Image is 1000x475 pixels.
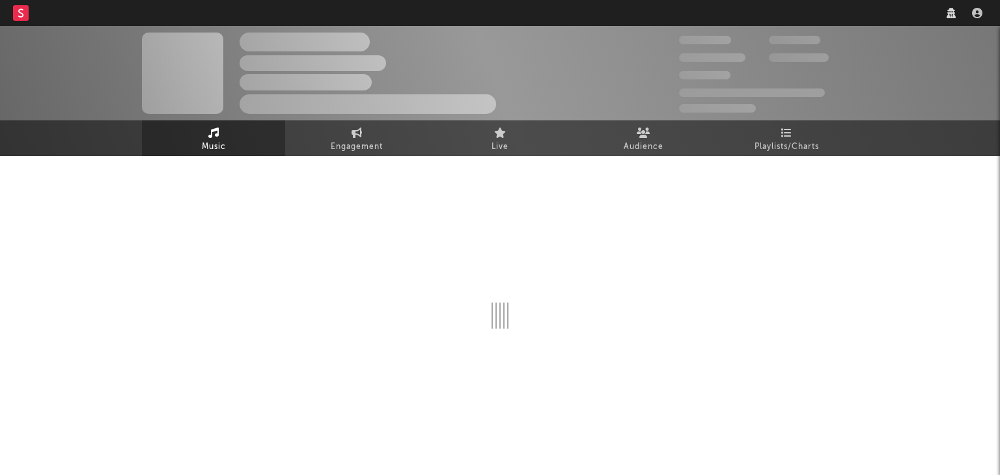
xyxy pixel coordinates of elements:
span: 1,000,000 [769,53,829,62]
a: Live [428,120,572,156]
a: Music [142,120,285,156]
span: Music [202,139,226,155]
span: Live [492,139,508,155]
span: 50,000,000 Monthly Listeners [679,88,825,97]
span: 50,000,000 [679,53,745,62]
span: 300,000 [679,36,731,44]
a: Engagement [285,120,428,156]
span: Audience [624,139,663,155]
span: 100,000 [769,36,820,44]
a: Playlists/Charts [715,120,858,156]
span: Playlists/Charts [755,139,819,155]
span: 100,000 [679,71,730,79]
span: Engagement [331,139,383,155]
a: Audience [572,120,715,156]
span: Jump Score: 85.0 [679,104,756,113]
